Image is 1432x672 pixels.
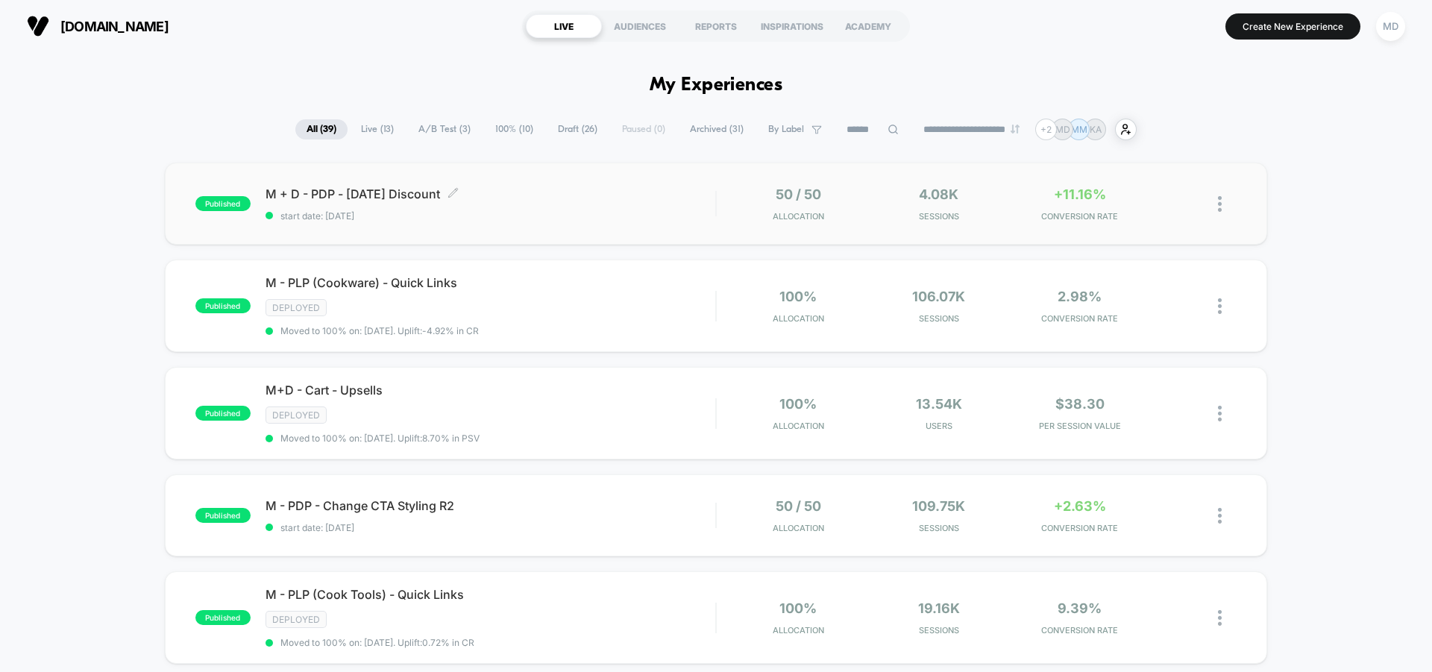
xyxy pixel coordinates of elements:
[918,600,960,616] span: 19.16k
[678,14,754,38] div: REPORTS
[266,522,715,533] span: start date: [DATE]
[1013,625,1146,635] span: CONVERSION RATE
[1013,211,1146,222] span: CONVERSION RATE
[295,119,348,139] span: All ( 39 )
[1090,124,1102,135] p: KA
[1225,13,1360,40] button: Create New Experience
[768,124,804,135] span: By Label
[1218,406,1222,421] img: close
[1218,298,1222,314] img: close
[27,15,49,37] img: Visually logo
[1218,196,1222,212] img: close
[60,19,169,34] span: [DOMAIN_NAME]
[195,196,251,211] span: published
[776,498,821,514] span: 50 / 50
[1058,600,1102,616] span: 9.39%
[280,433,480,444] span: Moved to 100% on: [DATE] . Uplift: 8.70% in PSV
[830,14,906,38] div: ACADEMY
[266,210,715,222] span: start date: [DATE]
[1071,124,1087,135] p: MM
[773,313,824,324] span: Allocation
[1058,289,1102,304] span: 2.98%
[912,289,965,304] span: 106.07k
[22,14,173,38] button: [DOMAIN_NAME]
[650,75,783,96] h1: My Experiences
[1372,11,1410,42] button: MD
[1013,421,1146,431] span: PER SESSION VALUE
[266,299,327,316] span: Deployed
[1054,498,1106,514] span: +2.63%
[754,14,830,38] div: INSPIRATIONS
[266,587,715,602] span: M - PLP (Cook Tools) - Quick Links
[1218,610,1222,626] img: close
[407,119,482,139] span: A/B Test ( 3 )
[1218,508,1222,524] img: close
[1013,313,1146,324] span: CONVERSION RATE
[484,119,544,139] span: 100% ( 10 )
[1035,119,1057,140] div: + 2
[195,610,251,625] span: published
[280,637,474,648] span: Moved to 100% on: [DATE] . Uplift: 0.72% in CR
[266,383,715,398] span: M+D - Cart - Upsells
[526,14,602,38] div: LIVE
[1054,186,1106,202] span: +11.16%
[195,406,251,421] span: published
[547,119,609,139] span: Draft ( 26 )
[266,275,715,290] span: M - PLP (Cookware) - Quick Links
[873,625,1006,635] span: Sessions
[1011,125,1020,134] img: end
[1055,396,1105,412] span: $38.30
[873,523,1006,533] span: Sessions
[779,396,817,412] span: 100%
[266,406,327,424] span: Deployed
[195,298,251,313] span: published
[266,498,715,513] span: M - PDP - Change CTA Styling R2
[873,421,1006,431] span: Users
[873,211,1006,222] span: Sessions
[266,611,327,628] span: Deployed
[916,396,962,412] span: 13.54k
[773,523,824,533] span: Allocation
[912,498,965,514] span: 109.75k
[266,186,715,201] span: M + D - PDP - [DATE] Discount
[679,119,755,139] span: Archived ( 31 )
[280,325,479,336] span: Moved to 100% on: [DATE] . Uplift: -4.92% in CR
[779,289,817,304] span: 100%
[350,119,405,139] span: Live ( 13 )
[919,186,958,202] span: 4.08k
[773,421,824,431] span: Allocation
[873,313,1006,324] span: Sessions
[773,625,824,635] span: Allocation
[1055,124,1070,135] p: MD
[779,600,817,616] span: 100%
[1013,523,1146,533] span: CONVERSION RATE
[1376,12,1405,41] div: MD
[773,211,824,222] span: Allocation
[776,186,821,202] span: 50 / 50
[602,14,678,38] div: AUDIENCES
[195,508,251,523] span: published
